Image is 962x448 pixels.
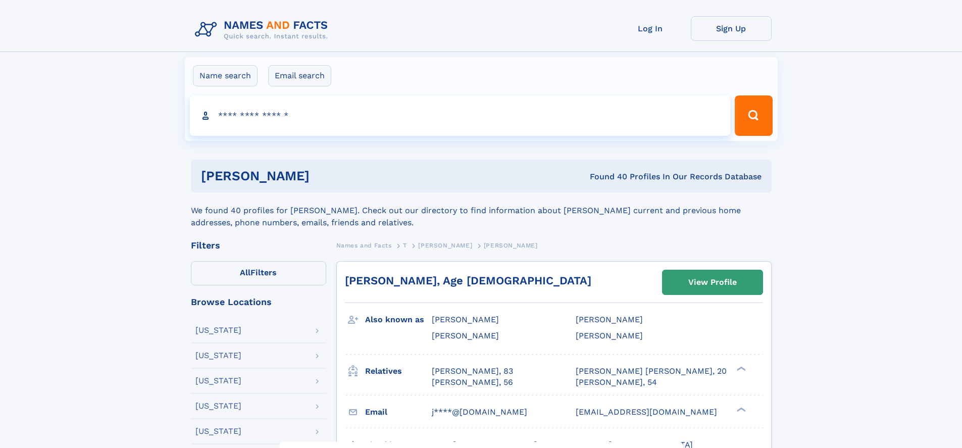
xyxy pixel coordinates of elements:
[195,326,241,334] div: [US_STATE]
[201,170,450,182] h1: [PERSON_NAME]
[484,242,538,249] span: [PERSON_NAME]
[432,366,513,377] a: [PERSON_NAME], 83
[403,242,407,249] span: T
[365,363,432,380] h3: Relatives
[432,315,499,324] span: [PERSON_NAME]
[193,65,258,86] label: Name search
[610,16,691,41] a: Log In
[576,315,643,324] span: [PERSON_NAME]
[190,95,731,136] input: search input
[449,171,762,182] div: Found 40 Profiles In Our Records Database
[191,192,772,229] div: We found 40 profiles for [PERSON_NAME]. Check out our directory to find information about [PERSON...
[734,406,746,413] div: ❯
[734,365,746,372] div: ❯
[432,331,499,340] span: [PERSON_NAME]
[403,239,407,252] a: T
[432,377,513,388] a: [PERSON_NAME], 56
[576,377,657,388] a: [PERSON_NAME], 54
[365,311,432,328] h3: Also known as
[191,261,326,285] label: Filters
[195,402,241,410] div: [US_STATE]
[365,404,432,421] h3: Email
[691,16,772,41] a: Sign Up
[576,331,643,340] span: [PERSON_NAME]
[576,407,717,417] span: [EMAIL_ADDRESS][DOMAIN_NAME]
[191,16,336,43] img: Logo Names and Facts
[418,239,472,252] a: [PERSON_NAME]
[195,352,241,360] div: [US_STATE]
[663,270,763,294] a: View Profile
[735,95,772,136] button: Search Button
[336,239,392,252] a: Names and Facts
[418,242,472,249] span: [PERSON_NAME]
[576,366,727,377] a: [PERSON_NAME] [PERSON_NAME], 20
[191,241,326,250] div: Filters
[268,65,331,86] label: Email search
[191,297,326,307] div: Browse Locations
[240,268,250,277] span: All
[195,377,241,385] div: [US_STATE]
[195,427,241,435] div: [US_STATE]
[345,274,591,287] a: [PERSON_NAME], Age [DEMOGRAPHIC_DATA]
[688,271,737,294] div: View Profile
